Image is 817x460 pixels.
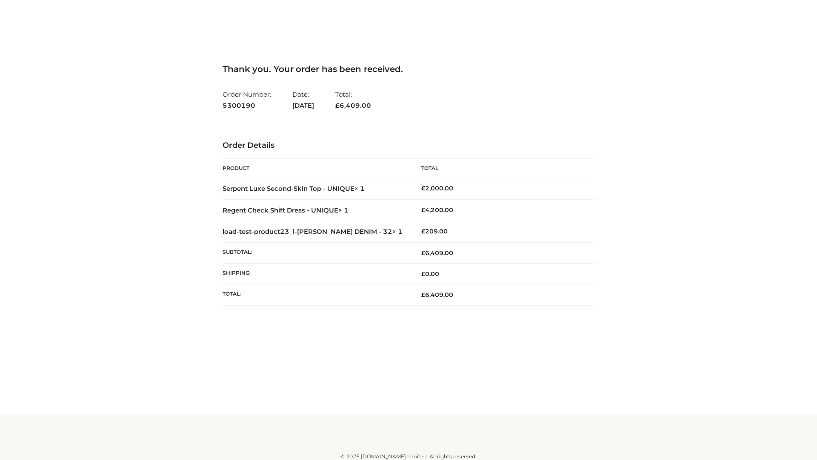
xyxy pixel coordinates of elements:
span: £ [421,184,425,192]
span: £ [421,249,425,257]
strong: 5300190 [223,100,271,111]
span: £ [421,291,425,299]
strong: × 1 [338,206,349,214]
th: Total: [223,285,408,305]
span: 6,409.00 [335,101,371,109]
strong: × 1 [392,227,403,236]
bdi: 4,200.00 [421,206,453,214]
th: Product [223,159,408,178]
strong: × 1 [354,184,365,193]
th: Subtotal: [223,242,408,263]
th: Shipping: [223,264,408,285]
strong: load-test-product23_l-[PERSON_NAME] DENIM - 32 [223,227,403,236]
bdi: 209.00 [421,227,448,235]
bdi: 0.00 [421,270,439,278]
li: Date: [292,87,314,113]
span: £ [421,270,425,278]
span: £ [421,227,425,235]
li: Order Number: [223,87,271,113]
h3: Order Details [223,141,594,150]
span: £ [421,206,425,214]
span: £ [335,101,340,109]
strong: Regent Check Shift Dress - UNIQUE [223,206,349,214]
span: 6,409.00 [421,249,453,257]
li: Total: [335,87,371,113]
th: Total [408,159,594,178]
strong: [DATE] [292,100,314,111]
bdi: 2,000.00 [421,184,453,192]
span: 6,409.00 [421,291,453,299]
strong: Serpent Luxe Second-Skin Top - UNIQUE [223,184,365,193]
h3: Thank you. Your order has been received. [223,64,594,74]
